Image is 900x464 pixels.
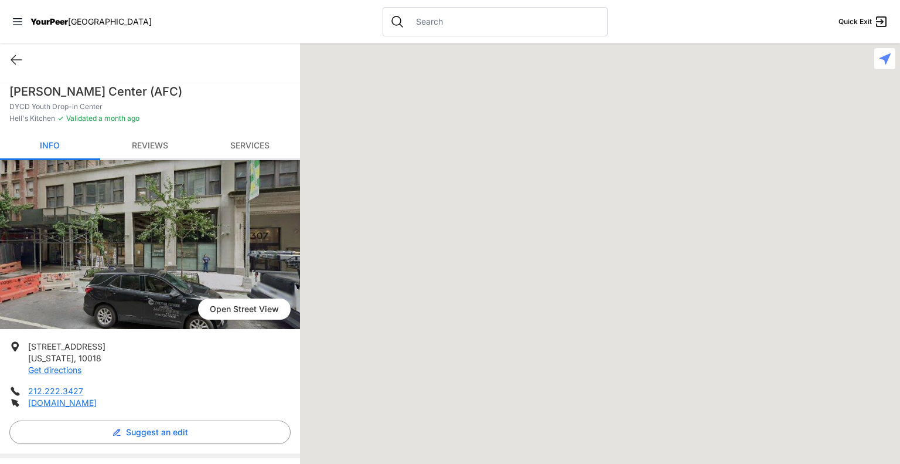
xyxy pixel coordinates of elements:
span: Open Street View [198,299,291,320]
span: Quick Exit [838,17,872,26]
a: 212.222.3427 [28,386,83,396]
span: ✓ [57,114,64,123]
span: [GEOGRAPHIC_DATA] [68,16,152,26]
span: a month ago [97,114,139,123]
p: DYCD Youth Drop-in Center [9,102,291,111]
span: 10018 [79,353,101,363]
span: Suggest an edit [126,426,188,438]
span: , [74,353,76,363]
a: Reviews [100,133,200,160]
button: Suggest an edit [9,421,291,444]
span: Hell's Kitchen [9,114,55,123]
span: [US_STATE] [28,353,74,363]
a: [DOMAIN_NAME] [28,398,97,408]
a: YourPeer[GEOGRAPHIC_DATA] [30,18,152,25]
span: Validated [66,114,97,123]
a: Quick Exit [838,15,888,29]
a: Get directions [28,365,81,375]
h1: [PERSON_NAME] Center (AFC) [9,83,291,100]
input: Search [409,16,600,28]
a: Services [200,133,300,160]
span: [STREET_ADDRESS] [28,341,105,351]
span: YourPeer [30,16,68,26]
